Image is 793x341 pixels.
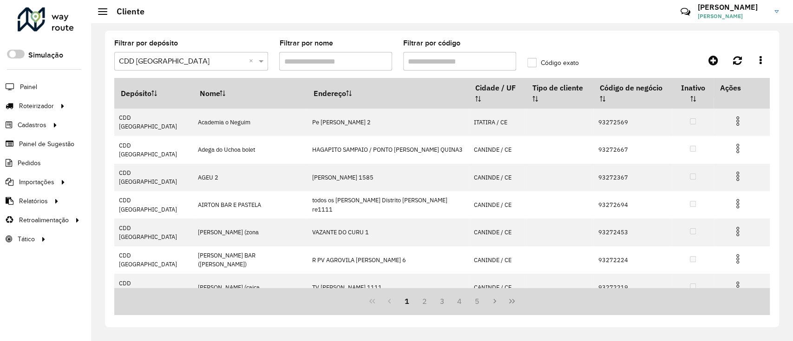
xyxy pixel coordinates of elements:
span: Relatórios [19,196,48,206]
td: [PERSON_NAME] BAR ([PERSON_NAME]) [193,246,308,274]
th: Cidade / UF [469,78,526,109]
button: Last Page [503,292,521,310]
td: 93272219 [593,274,672,301]
label: Código exato [527,58,579,68]
td: CDD [GEOGRAPHIC_DATA] [114,191,193,219]
span: [PERSON_NAME] [698,12,767,20]
td: CANINDE / CE [469,274,526,301]
span: Painel [20,82,37,92]
h3: [PERSON_NAME] [698,3,767,12]
th: Código de negócio [593,78,672,109]
span: Tático [18,234,35,244]
span: Clear all [249,56,256,67]
td: CDD [GEOGRAPHIC_DATA] [114,219,193,246]
label: Simulação [28,50,63,61]
td: AIRTON BAR E PASTELA [193,191,308,219]
td: todos os [PERSON_NAME] Distrito [PERSON_NAME] re1111 [307,191,469,219]
button: 2 [416,292,433,310]
td: TV [PERSON_NAME] 1111 [307,274,469,301]
td: Adega do Uchoa bolet [193,136,308,163]
span: Roteirizador [19,101,54,111]
button: 5 [468,292,486,310]
td: 93272667 [593,136,672,163]
th: Depósito [114,78,193,109]
td: Pe [PERSON_NAME] 2 [307,109,469,136]
button: 1 [398,292,416,310]
td: CDD [GEOGRAPHIC_DATA] [114,164,193,191]
td: CDD [GEOGRAPHIC_DATA] [114,274,193,301]
th: Inativo [672,78,714,109]
td: CDD [GEOGRAPHIC_DATA] [114,136,193,163]
td: 93272453 [593,219,672,246]
td: [PERSON_NAME] (zona [193,219,308,246]
span: Painel de Sugestão [19,139,74,149]
td: VAZANTE DO CURU 1 [307,219,469,246]
td: R PV AGROVILA [PERSON_NAME] 6 [307,246,469,274]
span: Retroalimentação [19,215,69,225]
th: Endereço [307,78,469,109]
td: HAGAPITO SAMPAIO / PONTO [PERSON_NAME] QUINA3 [307,136,469,163]
td: CANINDE / CE [469,136,526,163]
label: Filtrar por nome [279,38,333,49]
td: ITATIRA / CE [469,109,526,136]
td: [PERSON_NAME] (caica [193,274,308,301]
td: CANINDE / CE [469,164,526,191]
td: Academia o Neguim [193,109,308,136]
td: 93272224 [593,246,672,274]
span: Importações [19,177,54,187]
button: 4 [451,292,468,310]
label: Filtrar por código [403,38,460,49]
span: Cadastros [18,120,46,130]
button: Next Page [486,292,504,310]
th: Tipo de cliente [526,78,594,109]
td: [PERSON_NAME] 1585 [307,164,469,191]
td: 93272569 [593,109,672,136]
td: AGEU 2 [193,164,308,191]
td: CDD [GEOGRAPHIC_DATA] [114,109,193,136]
td: CDD [GEOGRAPHIC_DATA] [114,246,193,274]
td: 93272694 [593,191,672,219]
label: Filtrar por depósito [114,38,178,49]
td: 93272367 [593,164,672,191]
td: CANINDE / CE [469,191,526,219]
th: Nome [193,78,308,109]
th: Ações [714,78,769,97]
a: Contato Rápido [675,2,695,22]
span: Pedidos [18,158,41,168]
h2: Cliente [107,6,144,17]
button: 3 [433,292,451,310]
td: CANINDE / CE [469,219,526,246]
td: CANINDE / CE [469,246,526,274]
